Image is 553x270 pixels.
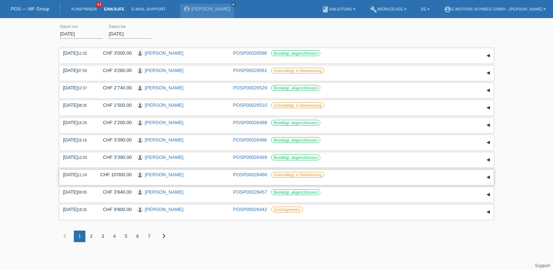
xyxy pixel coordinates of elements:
div: auf-/zuklappen [483,207,494,218]
a: close [231,2,236,7]
div: [DATE] [63,172,92,177]
div: CHF 2'740.00 [97,85,132,90]
span: 12:37 [78,86,87,90]
a: DE ▾ [417,7,433,11]
div: CHF 3'390.00 [97,155,132,160]
div: [DATE] [63,155,92,160]
span: 11:32 [78,51,87,55]
i: account_circle [444,6,451,13]
div: auf-/zuklappen [483,137,494,148]
div: [DATE] [63,102,92,108]
div: auf-/zuklappen [483,102,494,113]
div: 5 [120,231,132,242]
div: 6 [132,231,143,242]
div: [DATE] [63,137,92,143]
div: 4 [109,231,120,242]
a: POSP00026510 [233,102,267,108]
div: 3 [97,231,109,242]
div: CHF 9'800.00 [97,207,132,212]
a: POSP00026469 [233,155,267,160]
div: CHF 3'000.00 [97,50,132,56]
span: 08:26 [78,104,87,107]
a: POSP00026466 [233,172,267,177]
a: POSP00026561 [233,68,267,73]
a: bookAnleitung ▾ [318,7,359,11]
a: [PERSON_NAME] [145,85,183,90]
a: POSP00026457 [233,189,267,195]
div: [DATE] [63,50,92,56]
span: 16:16 [78,138,87,142]
span: 09:05 [78,190,87,194]
div: auf-/zuklappen [483,120,494,131]
a: [PERSON_NAME] [145,172,183,177]
div: auf-/zuklappen [483,172,494,183]
div: CHF 10'000.00 [97,172,132,177]
label: Bestätigt, abgeschlossen [271,120,320,126]
i: book [322,6,329,13]
div: CHF 1'500.00 [97,102,132,108]
i: close [232,3,235,6]
a: POSP00026486 [233,137,267,143]
label: Bestätigt, abgeschlossen [271,50,320,56]
a: Einkäufe [100,7,128,11]
a: Support [535,263,550,268]
label: Bestätigt, abgeschlossen [271,189,320,195]
label: Zurückgetreten [271,207,303,212]
a: POSP00026586 [233,50,267,56]
div: auf-/zuklappen [483,189,494,200]
a: [PERSON_NAME] [145,102,183,108]
span: 07:59 [78,69,87,73]
label: Bestätigt, abgeschlossen [271,85,320,91]
span: 12:03 [78,156,87,160]
label: Bestätigt, abgeschlossen [271,137,320,143]
a: [PERSON_NAME] [145,68,183,73]
a: [PERSON_NAME] [191,6,230,12]
a: POS — MF Group [11,6,49,12]
div: auf-/zuklappen [483,85,494,96]
div: 1 [74,231,85,242]
div: [DATE] [63,85,92,90]
i: build [370,6,377,13]
a: [PERSON_NAME] [145,207,183,212]
a: POSP00026529 [233,85,267,90]
div: CHF 2'200.00 [97,120,132,125]
div: [DATE] [63,207,92,212]
a: buildWerkzeuge ▾ [366,7,410,11]
a: account_circleE-Motors Schweiz GmbH - [PERSON_NAME] ▾ [440,7,549,11]
div: auf-/zuklappen [483,50,494,61]
label: Bestätigt, abgeschlossen [271,155,320,160]
label: Unbestätigt, in Bearbeitung [271,172,324,178]
span: 16:29 [78,121,87,125]
i: chevron_left [60,232,69,240]
div: [DATE] [63,189,92,195]
a: E-Mail Support [128,7,169,11]
a: [PERSON_NAME] [145,137,183,143]
i: chevron_right [160,232,168,240]
a: POSP00026442 [233,207,267,212]
div: 7 [143,231,155,242]
span: 18:26 [78,208,87,212]
a: [PERSON_NAME] [145,120,183,125]
div: CHF 3'390.00 [97,137,132,143]
div: auf-/zuklappen [483,68,494,79]
span: 11:24 [78,173,87,177]
a: [PERSON_NAME] [145,189,183,195]
a: POSP00026488 [233,120,267,125]
span: 43 [96,2,102,8]
label: Unbestätigt, in Bearbeitung [271,68,324,73]
a: Kund*innen [68,7,100,11]
div: CHF 3'840.00 [97,189,132,195]
div: [DATE] [63,120,92,125]
div: 2 [85,231,97,242]
div: CHF 3'280.00 [97,68,132,73]
label: Unbestätigt, in Bearbeitung [271,102,324,108]
a: [PERSON_NAME] [145,50,183,56]
div: auf-/zuklappen [483,155,494,165]
div: [DATE] [63,68,92,73]
a: [PERSON_NAME] [145,155,183,160]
